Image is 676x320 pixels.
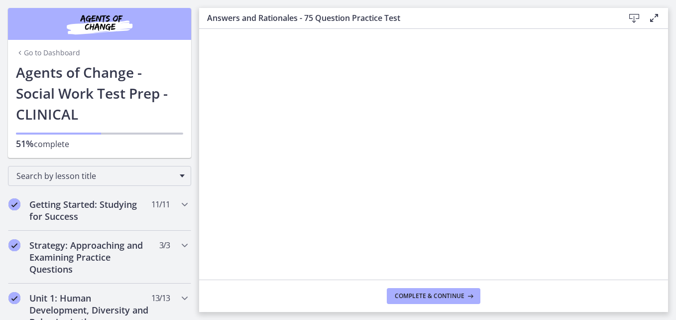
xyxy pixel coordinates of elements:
[16,62,183,125] h1: Agents of Change - Social Work Test Prep - CLINICAL
[16,138,183,150] p: complete
[40,12,159,36] img: Agents of Change
[8,239,20,251] i: Completed
[29,198,151,222] h2: Getting Started: Studying for Success
[16,170,175,181] span: Search by lesson title
[151,292,170,304] span: 13 / 13
[151,198,170,210] span: 11 / 11
[387,288,480,304] button: Complete & continue
[16,138,34,150] span: 51%
[8,292,20,304] i: Completed
[8,166,191,186] div: Search by lesson title
[395,292,464,300] span: Complete & continue
[16,48,80,58] a: Go to Dashboard
[29,239,151,275] h2: Strategy: Approaching and Examining Practice Questions
[8,198,20,210] i: Completed
[159,239,170,251] span: 3 / 3
[207,12,608,24] h3: Answers and Rationales - 75 Question Practice Test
